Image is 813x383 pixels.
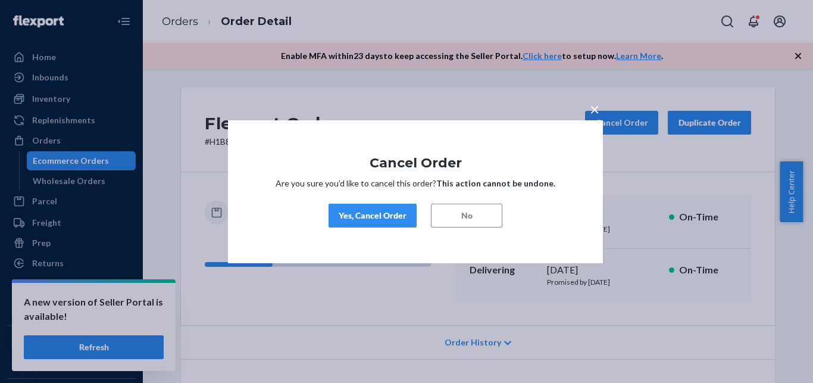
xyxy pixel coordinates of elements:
strong: This action cannot be undone. [436,178,555,188]
button: No [431,204,502,228]
button: Yes, Cancel Order [329,204,417,228]
div: Yes, Cancel Order [339,210,406,222]
h1: Cancel Order [264,155,567,170]
p: Are you sure you’d like to cancel this order? [264,178,567,189]
span: × [590,98,599,119]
